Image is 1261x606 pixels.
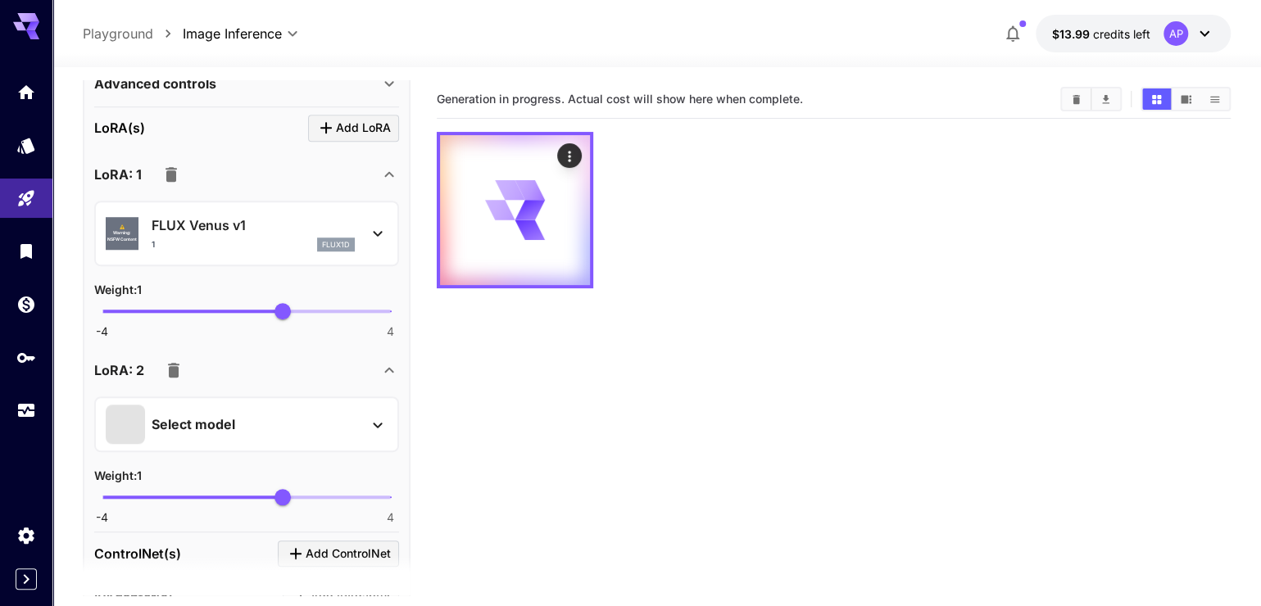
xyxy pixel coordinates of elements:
button: Click to add LoRA [308,115,399,142]
div: Actions [557,143,582,168]
span: credits left [1093,27,1150,41]
button: Show media in video view [1172,88,1200,110]
span: Image Inference [183,24,282,43]
span: 4 [387,509,394,526]
span: Weight : 1 [94,468,142,482]
div: AP [1163,21,1188,46]
p: ControlNet(s) [94,544,181,563]
span: -4 [96,323,108,340]
button: Show media in list view [1200,88,1229,110]
span: Add LoRA [336,118,391,138]
span: -4 [96,509,108,526]
span: Warning: [113,230,131,237]
button: Click to add ControlNet [278,540,399,568]
p: LoRA(s) [94,118,145,138]
span: 4 [387,323,394,340]
p: flux1d [322,239,350,251]
div: LoRA: 2 [94,350,399,390]
p: LoRA: 2 [94,360,144,380]
div: Wallet [16,294,36,314]
span: $13.99 [1052,27,1093,41]
span: NSFW Content [107,237,137,243]
p: LoRA: 1 [94,165,142,184]
p: FLUX Venus v1 [152,215,355,235]
button: Clear All [1062,88,1091,110]
div: Advanced controls [94,64,399,103]
nav: breadcrumb [83,24,183,43]
button: Select model [106,405,388,444]
span: Generation in progress. Actual cost will show here when complete. [437,92,803,106]
div: Show media in grid viewShow media in video viewShow media in list view [1141,87,1231,111]
button: Download All [1091,88,1120,110]
div: API Keys [16,347,36,368]
div: Settings [16,525,36,545]
span: Weight : 1 [94,283,142,296]
div: Models [16,135,36,156]
p: Select model [152,414,235,434]
div: $13.98696 [1052,25,1150,43]
div: Playground [16,188,36,209]
div: Clear AllDownload All [1060,87,1122,111]
p: 1 [152,238,155,251]
button: Expand sidebar [16,568,37,590]
span: Add ControlNet [306,544,391,564]
div: Home [16,82,36,102]
a: Playground [83,24,153,43]
button: Show media in grid view [1142,88,1171,110]
div: ⚠️Warning:NSFW ContentFLUX Venus v11flux1d [106,209,388,259]
span: ⚠️ [120,224,125,231]
div: LoRA: 1 [94,155,399,194]
p: Advanced controls [94,74,216,93]
button: $13.98696AP [1036,15,1231,52]
div: Library [16,241,36,261]
div: Usage [16,395,36,415]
